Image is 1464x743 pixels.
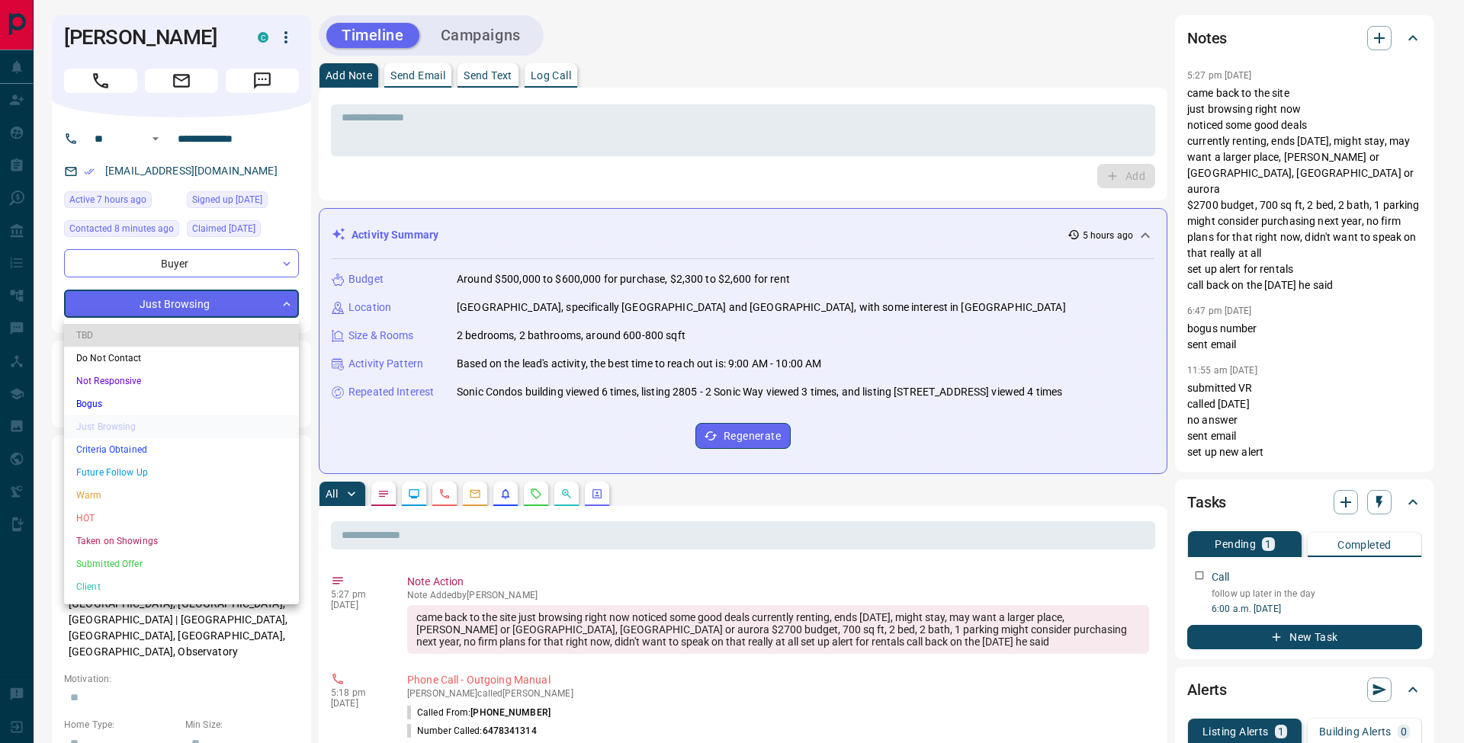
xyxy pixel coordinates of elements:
[64,461,299,484] li: Future Follow Up
[64,438,299,461] li: Criteria Obtained
[64,507,299,530] li: HOT
[64,324,299,347] li: TBD
[64,370,299,392] li: Not Responsive
[64,530,299,552] li: Taken on Showings
[64,392,299,415] li: Bogus
[64,552,299,575] li: Submitted Offer
[64,484,299,507] li: Warm
[64,575,299,598] li: Client
[64,347,299,370] li: Do Not Contact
